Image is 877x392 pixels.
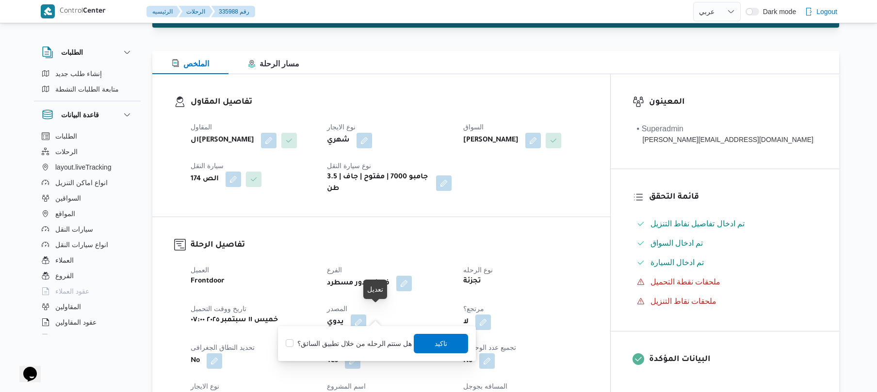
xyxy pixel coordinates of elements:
[55,161,111,173] span: layout.liveTracking
[463,135,519,146] b: [PERSON_NAME]
[650,278,721,286] span: ملحقات نقطة التحميل
[633,274,817,290] button: ملحقات نقطة التحميل
[327,382,366,390] span: اسم المشروع
[463,316,469,328] b: لا
[61,109,99,121] h3: قاعدة البيانات
[55,239,108,251] span: انواع سيارات النقل
[55,316,97,328] span: عقود المقاولين
[327,355,338,367] b: Yes
[179,6,213,17] button: الرحلات
[650,276,721,288] span: ملحقات نقطة التحميل
[248,60,299,68] span: مسار الرحلة
[191,239,588,252] h3: تفاصيل الرحلة
[55,301,81,313] span: المقاولين
[327,162,371,170] span: نوع سيارة النقل
[55,177,108,188] span: انواع اماكن التنزيل
[38,190,137,206] button: السواقين
[367,283,383,295] div: تعديل
[42,109,133,121] button: قاعدة البيانات
[191,123,212,131] span: المقاول
[38,237,137,252] button: انواع سيارات النقل
[801,2,841,21] button: Logout
[38,221,137,237] button: سيارات النقل
[191,266,209,274] span: العميل
[327,278,390,289] b: فرونت دور مسطرد
[286,338,412,349] label: هل ستتم الرحله من خلال تطبيق السائق؟
[55,208,75,220] span: المواقع
[38,283,137,299] button: عقود العملاء
[650,257,704,268] span: تم ادخال السيارة
[463,344,516,351] span: تجميع عدد الوحدات
[650,218,745,230] span: تم ادخال تفاصيل نفاط التنزيل
[650,237,703,249] span: تم ادخال السواق
[435,338,448,349] span: تاكيد
[191,96,588,109] h3: تفاصيل المقاول
[34,128,141,338] div: قاعدة البيانات
[38,314,137,330] button: عقود المقاولين
[414,334,469,353] button: تاكيد
[327,135,350,146] b: شهري
[463,123,484,131] span: السواق
[38,299,137,314] button: المقاولين
[633,255,817,270] button: تم ادخال السيارة
[463,266,493,274] span: نوع الرحله
[633,294,817,309] button: ملحقات نقاط التنزيل
[191,314,278,326] b: خميس ١١ سبتمبر ٢٠٢٥ ٠٧:٠٠
[172,60,209,68] span: الملخص
[759,8,796,16] span: Dark mode
[463,305,484,313] span: مرتجع؟
[327,266,342,274] span: الفرع
[191,382,219,390] span: نوع الايجار
[650,297,717,305] span: ملحقات نقاط التنزيل
[55,68,102,79] span: إنشاء طلب جديد
[55,146,78,157] span: الرحلات
[38,144,137,159] button: الرحلات
[649,191,817,204] h3: قائمة التحقق
[650,258,704,267] span: تم ادخال السيارة
[637,135,813,145] div: [PERSON_NAME][EMAIL_ADDRESS][DOMAIN_NAME]
[38,330,137,345] button: اجهزة التليفون
[327,123,356,131] span: نوع الايجار
[649,96,817,109] h3: المعينون
[633,216,817,232] button: تم ادخال تفاصيل نفاط التنزيل
[327,305,347,313] span: المصدر
[38,66,137,81] button: إنشاء طلب جديد
[38,81,137,97] button: متابعة الطلبات النشطة
[146,6,180,17] button: الرئيسيه
[191,305,246,313] span: تاريخ ووقت التحميل
[650,296,717,307] span: ملحقات نقاط التنزيل
[38,159,137,175] button: layout.liveTracking
[55,223,93,235] span: سيارات النقل
[55,332,96,344] span: اجهزة التليفون
[191,276,225,287] b: Frontdoor
[816,6,837,17] span: Logout
[55,83,119,95] span: متابعة الطلبات النشطة
[55,130,77,142] span: الطلبات
[637,123,813,135] div: • Superadmin
[10,353,41,382] iframe: chat widget
[650,220,745,228] span: تم ادخال تفاصيل نفاط التنزيل
[649,353,817,366] h3: البيانات المؤكدة
[191,173,219,185] b: الص 174
[650,239,703,247] span: تم ادخال السواق
[211,6,255,17] button: 335988 رقم
[191,135,254,146] b: ال[PERSON_NAME]
[61,47,83,58] h3: الطلبات
[38,175,137,190] button: انواع اماكن التنزيل
[637,123,813,145] span: • Superadmin mohamed.nabil@illa.com.eg
[191,162,224,170] span: سيارة النقل
[191,355,200,367] b: No
[38,252,137,268] button: العملاء
[55,285,89,297] span: عقود العملاء
[55,254,74,266] span: العملاء
[38,206,137,221] button: المواقع
[42,47,133,58] button: الطلبات
[55,192,81,204] span: السواقين
[191,344,255,351] span: تحديد النطاق الجغرافى
[463,355,472,367] b: No
[327,316,344,328] b: يدوي
[463,276,481,287] b: تجزئة
[38,128,137,144] button: الطلبات
[34,66,141,101] div: الطلبات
